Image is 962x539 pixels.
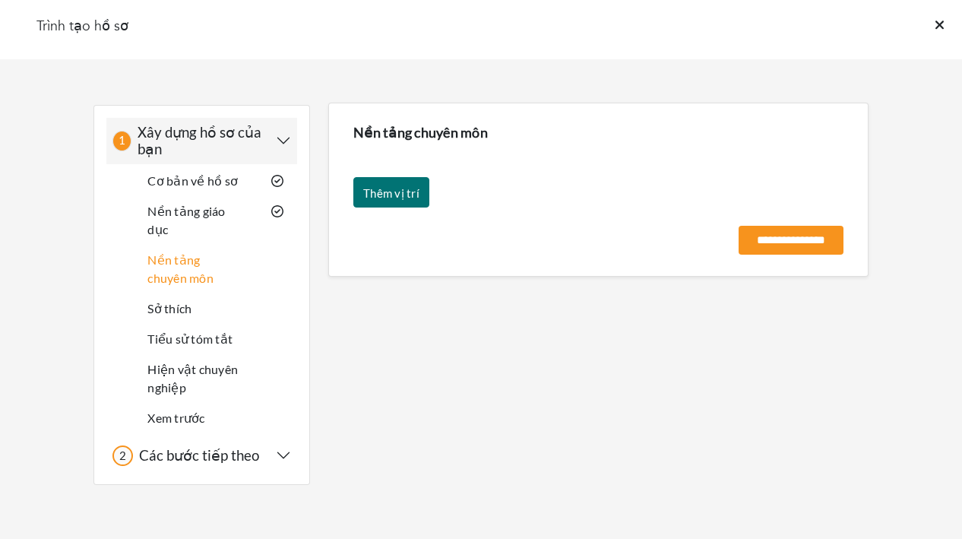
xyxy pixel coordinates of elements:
a: Cơ bản về hồ sơ [147,173,238,188]
button: 2 Các bước tiếp theo [112,445,291,466]
font: 2 [119,449,126,462]
a: Thêm vị trí [353,177,429,207]
font: Trình tạo hồ sơ [36,17,128,36]
font: Nền tảng chuyên môn [353,124,488,141]
font: Thêm vị trí [363,186,419,200]
font: Các bước tiếp theo [139,446,259,464]
font: Xây dựng hồ sơ của bạn [138,123,261,158]
a: Nền tảng giáo dục [147,204,225,236]
font: 1 [119,133,125,147]
button: 1 Xây dựng hồ sơ của bạn [112,124,291,158]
